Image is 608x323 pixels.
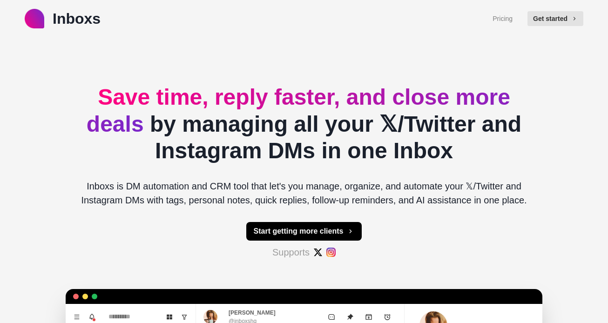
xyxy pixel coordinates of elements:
span: Save time, reply faster, and close more deals [87,85,510,136]
button: Start getting more clients [246,222,362,241]
p: Supports [272,245,310,259]
p: Inboxs is DM automation and CRM tool that let's you manage, organize, and automate your 𝕏/Twitter... [73,179,535,207]
p: [PERSON_NAME] [229,309,276,317]
img: logo [25,9,44,28]
p: Inboxs [53,7,101,30]
a: Pricing [493,14,513,24]
button: Get started [527,11,583,26]
img: # [313,248,323,257]
h2: by managing all your 𝕏/Twitter and Instagram DMs in one Inbox [73,84,535,164]
a: logoInboxs [25,7,101,30]
img: # [326,248,336,257]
